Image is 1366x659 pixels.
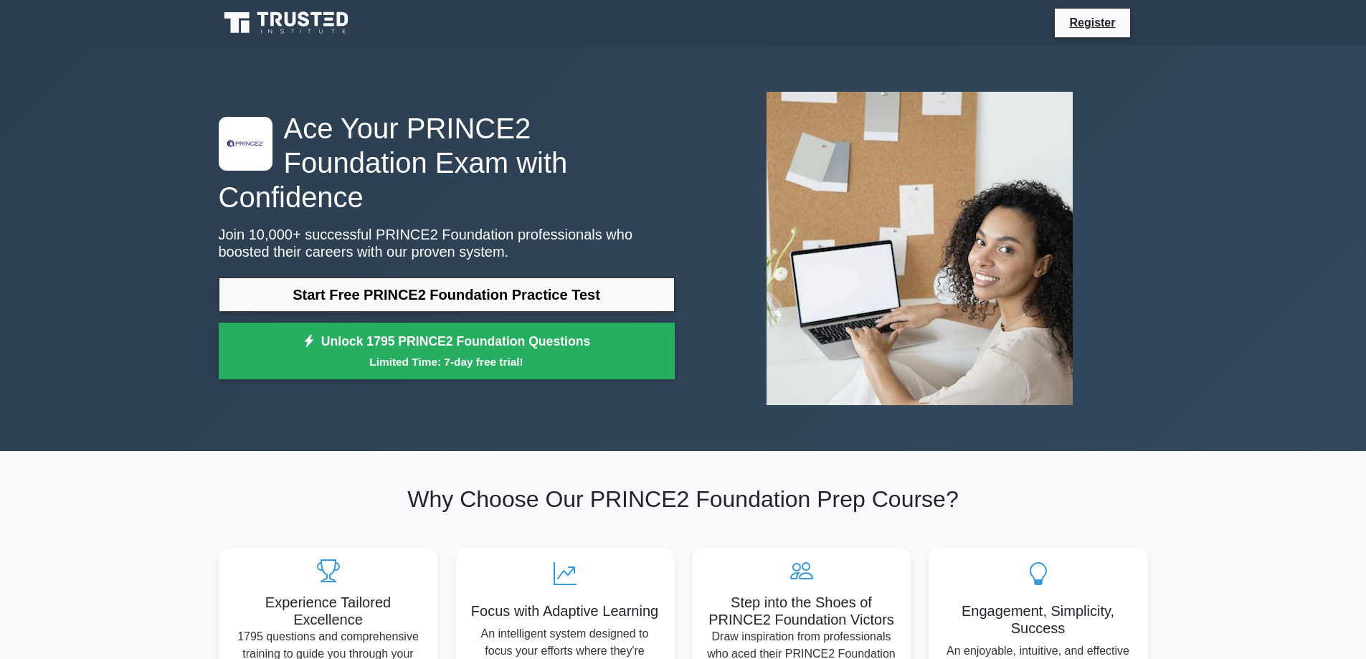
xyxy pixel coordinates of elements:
h5: Experience Tailored Excellence [230,594,427,628]
p: Join 10,000+ successful PRINCE2 Foundation professionals who boosted their careers with our prove... [219,226,675,260]
h5: Step into the Shoes of PRINCE2 Foundation Victors [703,594,900,628]
h5: Focus with Adaptive Learning [467,602,663,620]
h5: Engagement, Simplicity, Success [940,602,1137,637]
a: Unlock 1795 PRINCE2 Foundation QuestionsLimited Time: 7-day free trial! [219,323,675,380]
small: Limited Time: 7-day free trial! [237,354,657,370]
h2: Why Choose Our PRINCE2 Foundation Prep Course? [219,485,1148,513]
a: Start Free PRINCE2 Foundation Practice Test [219,278,675,312]
a: Register [1061,14,1124,32]
h1: Ace Your PRINCE2 Foundation Exam with Confidence [219,111,675,214]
